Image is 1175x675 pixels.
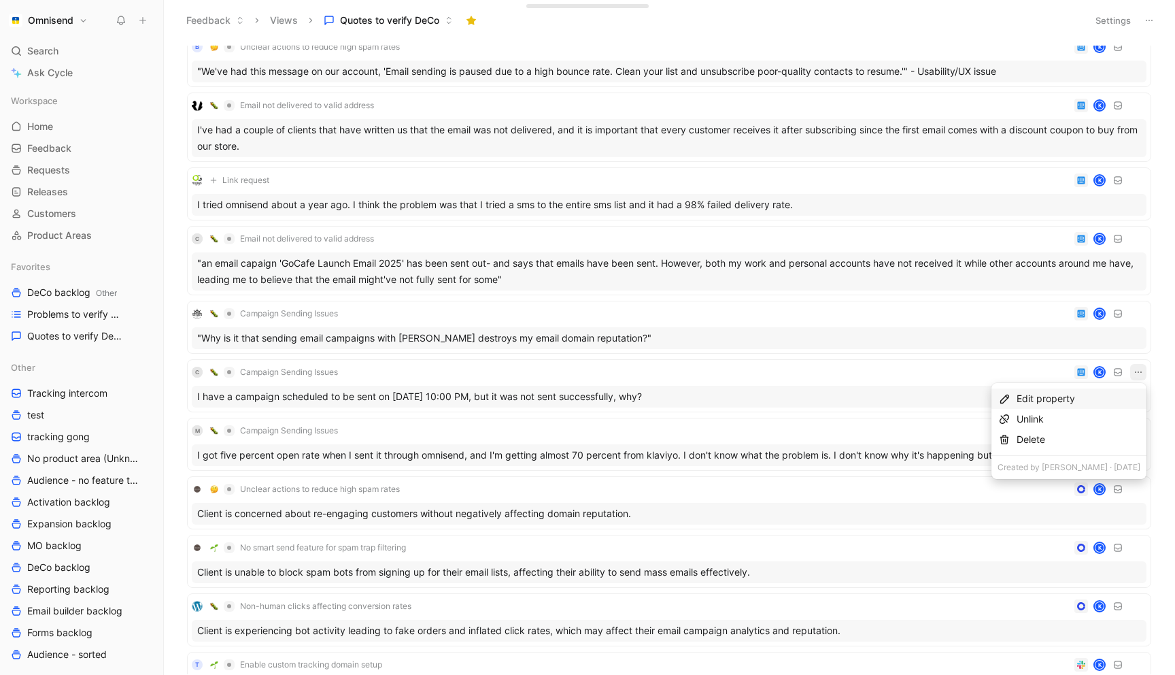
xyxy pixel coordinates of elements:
div: Favorites [5,257,158,277]
div: Unlink [1017,411,1140,427]
span: Expansion backlog [27,517,112,531]
a: Audience - sorted [5,644,158,665]
a: Expansion backlog [5,514,158,534]
a: Home [5,116,158,137]
span: Activation backlog [27,495,110,509]
a: No product area (Unknowns) [5,448,158,469]
span: Audience - no feature tag [27,474,139,487]
span: Email builder backlog [27,604,122,618]
span: Product Areas [27,229,92,242]
div: Other [5,357,158,378]
a: Tracking intercom [5,383,158,404]
span: Problems to verify DeCo [27,308,125,321]
span: Other [11,361,35,374]
span: Releases [27,185,68,199]
span: No product area (Unknowns) [27,452,140,465]
a: Releases [5,182,158,202]
span: test [27,408,44,422]
span: Other [96,288,117,298]
a: Forms backlog [5,623,158,643]
span: Quotes to verify DeCo [27,329,123,343]
a: test [5,405,158,425]
span: DeCo backlog [27,286,117,300]
a: Reporting backlog [5,579,158,599]
span: Ask Cycle [27,65,73,81]
span: Audience - sorted [27,648,107,661]
span: Requests [27,163,70,177]
a: Customers [5,203,158,224]
span: Favorites [11,260,50,274]
a: Problems to verify DeCo [5,304,158,325]
a: tracking gong [5,427,158,447]
span: Feedback [27,142,71,155]
button: OmnisendOmnisend [5,11,91,30]
a: Quotes to verify DeCo [5,326,158,346]
span: Customers [27,207,76,220]
span: Search [27,43,58,59]
div: Search [5,41,158,61]
a: MO backlog [5,536,158,556]
a: Audience - no feature tag [5,470,158,491]
span: MO backlog [27,539,82,553]
a: Product Areas [5,225,158,246]
h1: Omnisend [28,14,73,27]
a: Feedback [5,138,158,159]
span: Workspace [11,94,58,108]
a: Ask Cycle [5,63,158,83]
a: DeCo backlog [5,557,158,578]
img: Omnisend [9,14,22,27]
a: Requests [5,160,158,180]
a: Activation backlog [5,492,158,512]
div: Delete [1017,431,1140,448]
span: Reporting backlog [27,582,109,596]
span: Tracking intercom [27,386,107,400]
a: Email builder backlog [5,601,158,621]
a: DeCo backlogOther [5,282,158,303]
span: Home [27,120,53,133]
div: Workspace [5,90,158,111]
span: DeCo backlog [27,561,90,574]
span: Forms backlog [27,626,92,640]
span: tracking gong [27,430,90,444]
div: OtherTracking intercomtesttracking gongNo product area (Unknowns)Audience - no feature tagActivat... [5,357,158,665]
div: Edit property [1017,391,1140,407]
